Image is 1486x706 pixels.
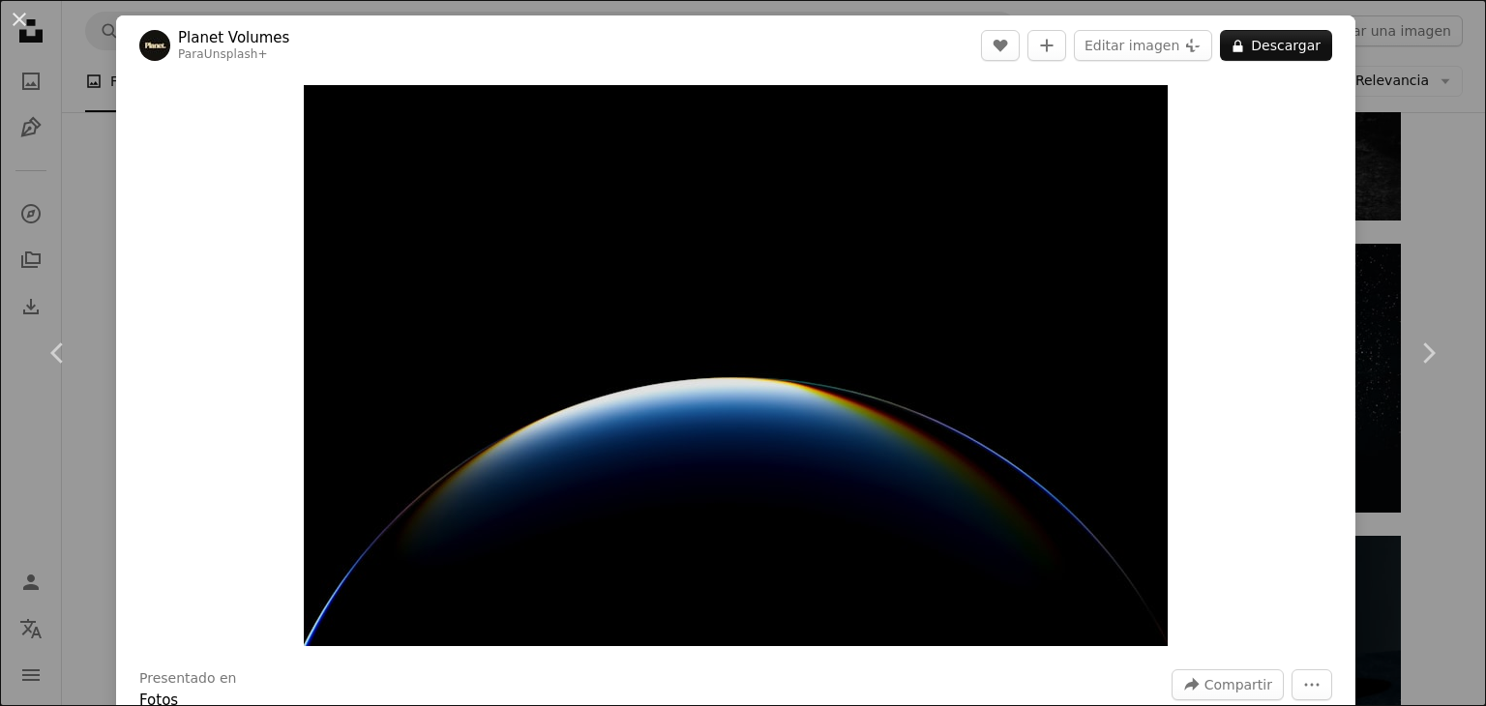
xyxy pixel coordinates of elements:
[1370,260,1486,446] a: Siguiente
[1027,30,1066,61] button: Añade a la colección
[139,669,237,689] h3: Presentado en
[178,28,289,47] a: Planet Volumes
[1074,30,1212,61] button: Editar imagen
[1292,669,1332,700] button: Más acciones
[139,30,170,61] img: Ve al perfil de Planet Volumes
[1204,670,1272,699] span: Compartir
[304,85,1168,646] button: Ampliar en esta imagen
[178,47,289,63] div: Para
[1172,669,1284,700] button: Compartir esta imagen
[304,85,1168,646] img: Un fondo negro con un arco iris en el medio
[1220,30,1332,61] button: Descargar
[981,30,1020,61] button: Me gusta
[204,47,268,61] a: Unsplash+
